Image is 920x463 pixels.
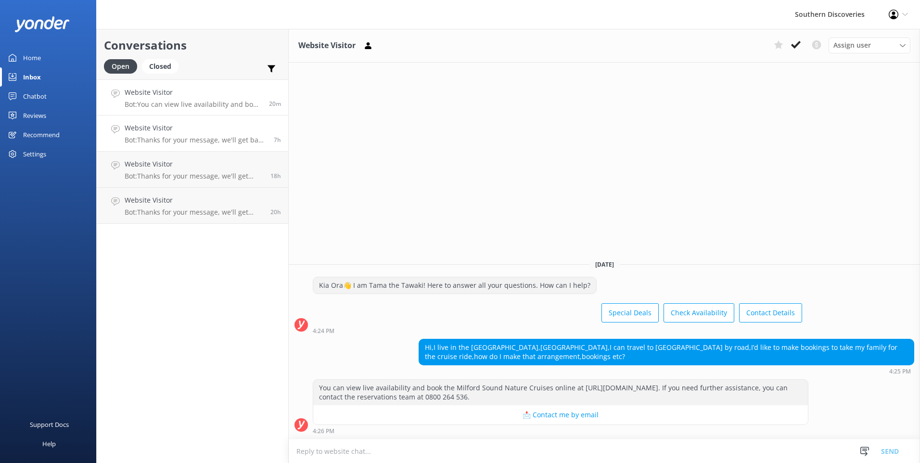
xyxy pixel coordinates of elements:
[664,303,734,322] button: Check Availability
[125,172,263,180] p: Bot: Thanks for your message, we'll get back to you as soon as we can. You're also welcome to kee...
[313,405,808,424] button: 📩 Contact me by email
[23,87,47,106] div: Chatbot
[601,303,659,322] button: Special Deals
[97,79,288,116] a: Website VisitorBot:You can view live availability and book the Milford Sound Nature Cruises onlin...
[833,40,871,51] span: Assign user
[739,303,802,322] button: Contact Details
[104,36,281,54] h2: Conversations
[125,159,263,169] h4: Website Visitor
[125,100,262,109] p: Bot: You can view live availability and book the Milford Sound Nature Cruises online at [URL][DOM...
[125,123,267,133] h4: Website Visitor
[313,277,596,294] div: Kia Ora👋 I am Tama the Tawaki! Here to answer all your questions. How can I help?
[23,125,60,144] div: Recommend
[419,368,914,374] div: Sep 28 2025 04:25pm (UTC +13:00) Pacific/Auckland
[125,136,267,144] p: Bot: Thanks for your message, we'll get back to you as soon as we can. You're also welcome to kee...
[313,327,802,334] div: Sep 28 2025 04:24pm (UTC +13:00) Pacific/Auckland
[125,208,263,217] p: Bot: Thanks for your message, we'll get back to you as soon as we can. You're also welcome to kee...
[125,87,262,98] h4: Website Visitor
[142,59,179,74] div: Closed
[313,428,334,434] strong: 4:26 PM
[104,59,137,74] div: Open
[313,380,808,405] div: You can view live availability and book the Milford Sound Nature Cruises online at [URL][DOMAIN_N...
[269,100,281,108] span: Sep 28 2025 04:25pm (UTC +13:00) Pacific/Auckland
[23,67,41,87] div: Inbox
[104,61,142,71] a: Open
[589,260,620,269] span: [DATE]
[270,172,281,180] span: Sep 27 2025 08:54pm (UTC +13:00) Pacific/Auckland
[42,434,56,453] div: Help
[125,195,263,206] h4: Website Visitor
[313,328,334,334] strong: 4:24 PM
[142,61,183,71] a: Closed
[23,106,46,125] div: Reviews
[14,16,70,32] img: yonder-white-logo.png
[274,136,281,144] span: Sep 28 2025 09:11am (UTC +13:00) Pacific/Auckland
[298,39,356,52] h3: Website Visitor
[97,152,288,188] a: Website VisitorBot:Thanks for your message, we'll get back to you as soon as we can. You're also ...
[23,144,46,164] div: Settings
[829,38,910,53] div: Assign User
[97,116,288,152] a: Website VisitorBot:Thanks for your message, we'll get back to you as soon as we can. You're also ...
[419,339,914,365] div: Hi,I live in the [GEOGRAPHIC_DATA],[GEOGRAPHIC_DATA],I can travel to [GEOGRAPHIC_DATA] by road,I’...
[30,415,69,434] div: Support Docs
[889,369,911,374] strong: 4:25 PM
[313,427,808,434] div: Sep 28 2025 04:26pm (UTC +13:00) Pacific/Auckland
[23,48,41,67] div: Home
[270,208,281,216] span: Sep 27 2025 07:27pm (UTC +13:00) Pacific/Auckland
[97,188,288,224] a: Website VisitorBot:Thanks for your message, we'll get back to you as soon as we can. You're also ...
